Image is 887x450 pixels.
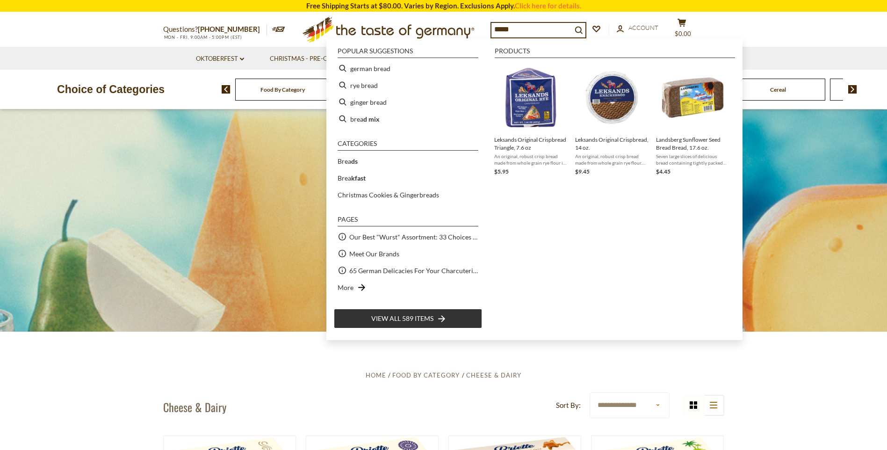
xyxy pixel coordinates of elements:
li: Landsberg Sunflower Seed Bread Bread, 17.6 oz. [652,60,733,180]
li: Leksands Original Crispbread Triangle, 7.6 oz [490,60,571,180]
span: An original, robust crisp bread made from whole grain rye flour. Perfect for your smorgasbord or ... [575,153,649,166]
b: d mix [363,114,380,124]
span: Leksands Original Crispbread, 14 oz. [575,136,649,152]
span: $0.00 [675,30,691,37]
a: Christmas Cookies & Gingerbreads [338,189,439,200]
img: Leksands Original Crispbread, 14 oz [578,64,646,131]
span: MON - FRI, 9:00AM - 5:00PM (EST) [163,35,243,40]
h1: Cheese & Dairy [163,400,226,414]
a: Leksands Original Crispbread, 14 ozLeksands Original Crispbread, 14 oz.An original, robust crisp ... [575,64,649,176]
li: Our Best "Wurst" Assortment: 33 Choices For The Grillabend [334,228,482,245]
li: Breakfast [334,169,482,186]
a: [PHONE_NUMBER] [198,25,260,33]
span: An original, robust crisp bread made from whole grain rye flour in a convenient and unique triang... [494,153,568,166]
label: Sort By: [556,399,581,411]
a: Home [366,371,386,379]
li: More [334,279,482,296]
li: 65 German Delicacies For Your Charcuterie Board [334,262,482,279]
div: Instant Search Results [326,39,743,340]
a: Breads [338,156,358,167]
li: View all 589 items [334,309,482,328]
img: next arrow [848,85,857,94]
a: Click here for details. [515,1,581,10]
li: german bread [334,60,482,77]
span: Landsberg Sunflower Seed Bread Bread, 17.6 oz. [656,136,729,152]
span: View all 589 items [371,313,433,324]
a: 65 German Delicacies For Your Charcuterie Board [349,265,478,276]
li: Popular suggestions [338,48,478,58]
a: Landsberg Sunflower Seed BreadLandsberg Sunflower Seed Bread Bread, 17.6 oz.Seven large slices of... [656,64,729,176]
li: Meet Our Brands [334,245,482,262]
p: Questions? [163,23,267,36]
span: Account [628,24,658,31]
a: Cereal [770,86,786,93]
a: Breakfast [338,173,366,183]
a: Food By Category [260,86,305,93]
li: Christmas Cookies & Gingerbreads [334,186,482,203]
b: ds [351,157,358,165]
a: Account [617,23,658,33]
a: Christmas - PRE-ORDER [270,54,350,64]
a: Oktoberfest [196,54,244,64]
a: Leksands Original Crispbread TriangleLeksands Original Crispbread Triangle, 7.6 ozAn original, ro... [494,64,568,176]
img: Leksands Original Crispbread Triangle [497,64,565,131]
li: Pages [338,216,478,226]
li: rye bread [334,77,482,94]
span: $9.45 [575,168,590,175]
img: previous arrow [222,85,231,94]
span: $5.95 [494,168,509,175]
span: Seven large slices of delicious bread containing tightly packed whole rye meal whole rye flour, a... [656,153,729,166]
li: ginger bread [334,94,482,110]
li: Leksands Original Crispbread, 14 oz. [571,60,652,180]
li: Categories [338,140,478,151]
a: Our Best "Wurst" Assortment: 33 Choices For The Grillabend [349,232,478,242]
a: Food By Category [392,371,460,379]
a: Cheese & Dairy [466,371,521,379]
li: Breads [334,152,482,169]
button: $0.00 [668,18,696,42]
span: $4.45 [656,168,671,175]
span: Leksands Original Crispbread Triangle, 7.6 oz [494,136,568,152]
li: Products [495,48,735,58]
a: Meet Our Brands [349,248,399,259]
img: Landsberg Sunflower Seed Bread [659,64,727,131]
b: kfast [351,174,366,182]
li: bread mix [334,110,482,127]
